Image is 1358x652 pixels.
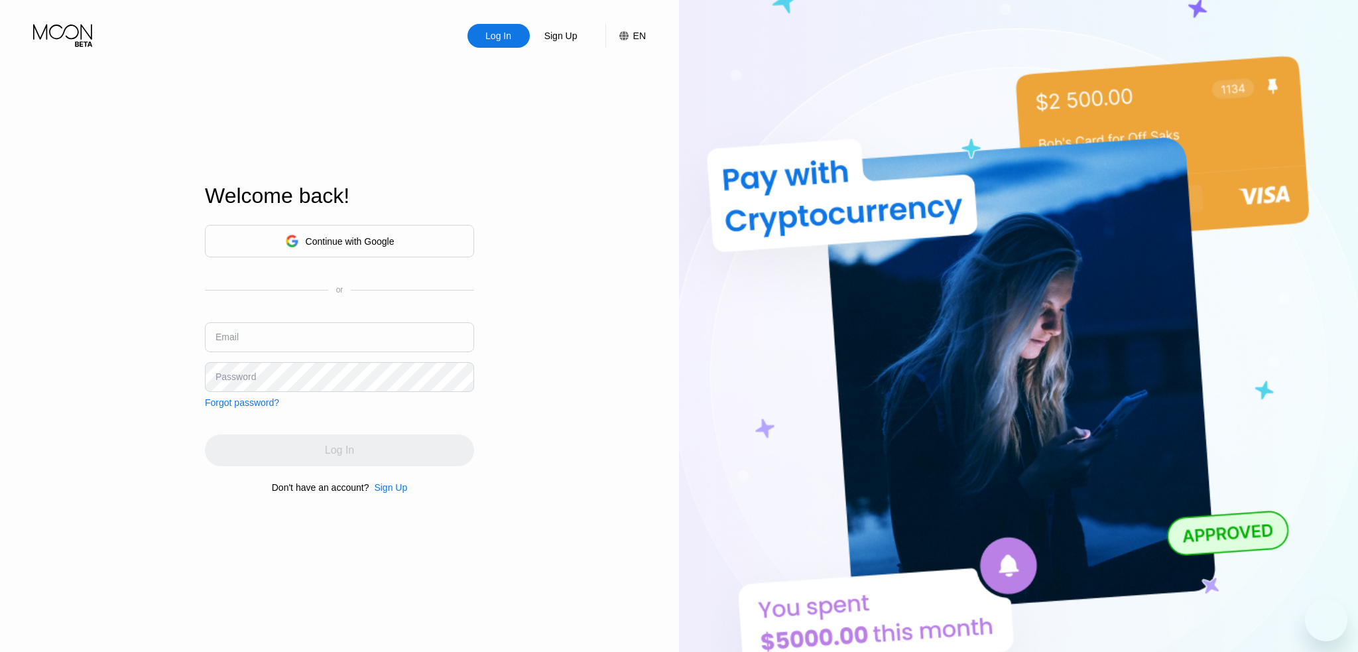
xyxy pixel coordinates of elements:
[374,482,407,493] div: Sign Up
[205,397,279,408] div: Forgot password?
[216,332,239,342] div: Email
[272,482,369,493] div: Don't have an account?
[530,24,592,48] div: Sign Up
[216,371,256,382] div: Password
[369,482,407,493] div: Sign Up
[605,24,646,48] div: EN
[484,29,513,42] div: Log In
[205,225,474,257] div: Continue with Google
[336,285,343,294] div: or
[543,29,579,42] div: Sign Up
[205,184,474,208] div: Welcome back!
[306,236,395,247] div: Continue with Google
[467,24,530,48] div: Log In
[1305,599,1347,641] iframe: Button to launch messaging window
[633,31,646,41] div: EN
